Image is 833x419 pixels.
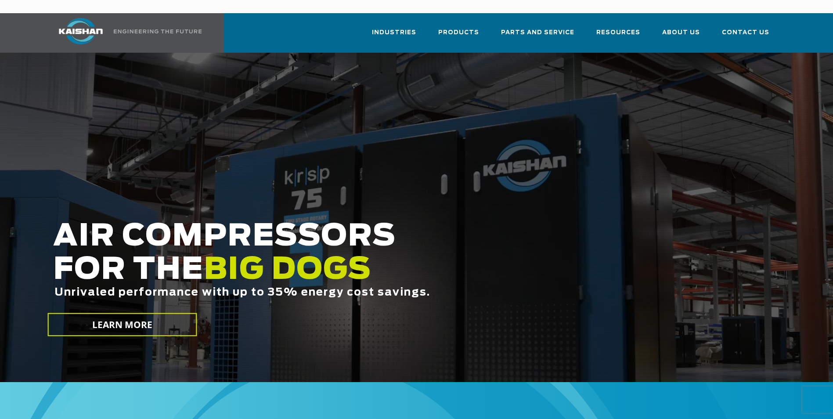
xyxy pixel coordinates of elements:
[722,28,769,38] span: Contact Us
[47,313,197,336] a: LEARN MORE
[501,21,574,51] a: Parts and Service
[54,287,430,298] span: Unrivaled performance with up to 35% energy cost savings.
[662,28,700,38] span: About Us
[204,255,371,285] span: BIG DOGS
[372,21,416,51] a: Industries
[53,220,657,326] h2: AIR COMPRESSORS FOR THE
[372,28,416,38] span: Industries
[596,28,640,38] span: Resources
[438,21,479,51] a: Products
[662,21,700,51] a: About Us
[48,13,203,53] a: Kaishan USA
[501,28,574,38] span: Parts and Service
[48,18,114,44] img: kaishan logo
[596,21,640,51] a: Resources
[722,21,769,51] a: Contact Us
[438,28,479,38] span: Products
[92,318,152,331] span: LEARN MORE
[114,29,202,33] img: Engineering the future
